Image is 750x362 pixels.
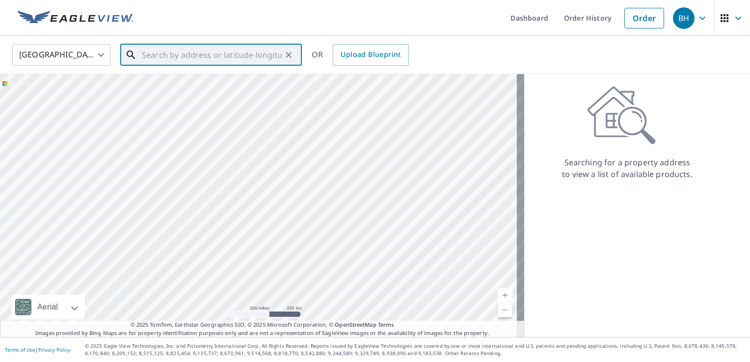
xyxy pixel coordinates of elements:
[673,7,695,29] div: BH
[335,321,376,328] a: OpenStreetMap
[312,44,409,66] div: OR
[624,8,664,28] a: Order
[282,48,295,62] button: Clear
[378,321,394,328] a: Terms
[498,288,512,303] a: Current Level 5, Zoom In
[333,44,408,66] a: Upload Blueprint
[498,303,512,317] a: Current Level 5, Zoom Out
[85,342,745,357] p: © 2025 Eagle View Technologies, Inc. and Pictometry International Corp. All Rights Reserved. Repo...
[38,346,70,353] a: Privacy Policy
[12,41,110,69] div: [GEOGRAPHIC_DATA]
[18,11,134,26] img: EV Logo
[131,321,394,329] span: © 2025 TomTom, Earthstar Geographics SIO, © 2025 Microsoft Corporation, ©
[5,346,35,353] a: Terms of Use
[142,41,282,69] input: Search by address or latitude-longitude
[34,295,61,319] div: Aerial
[341,49,401,61] span: Upload Blueprint
[562,156,693,180] p: Searching for a property address to view a list of available products.
[5,347,70,353] p: |
[12,295,85,319] div: Aerial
